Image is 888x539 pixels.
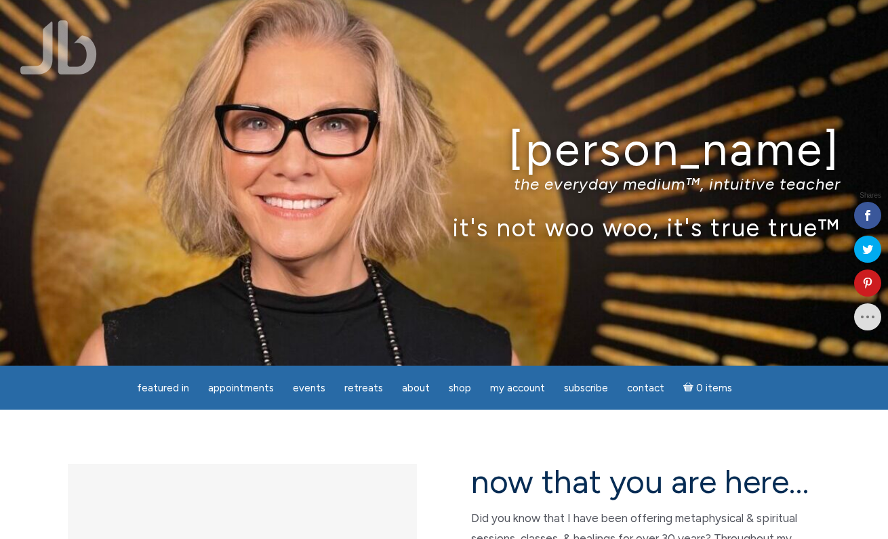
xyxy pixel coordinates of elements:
span: Shares [860,192,881,199]
a: Events [285,375,334,402]
p: it's not woo woo, it's true true™ [47,213,841,242]
span: featured in [137,382,189,394]
span: 0 items [696,383,732,393]
a: Contact [619,375,672,402]
p: the everyday medium™, intuitive teacher [47,174,841,194]
a: Subscribe [556,375,616,402]
a: About [394,375,438,402]
a: Cart0 items [675,374,740,402]
span: My Account [490,382,545,394]
span: Retreats [344,382,383,394]
img: Jamie Butler. The Everyday Medium [20,20,97,74]
h1: [PERSON_NAME] [47,124,841,175]
a: featured in [129,375,197,402]
span: Shop [449,382,471,394]
span: Appointments [208,382,274,394]
a: Appointments [200,375,282,402]
span: Events [293,382,325,394]
h2: now that you are here… [471,464,820,500]
a: My Account [482,375,553,402]
a: Retreats [336,375,391,402]
i: Cart [683,382,696,394]
span: About [402,382,430,394]
span: Subscribe [564,382,608,394]
span: Contact [627,382,664,394]
a: Shop [441,375,479,402]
